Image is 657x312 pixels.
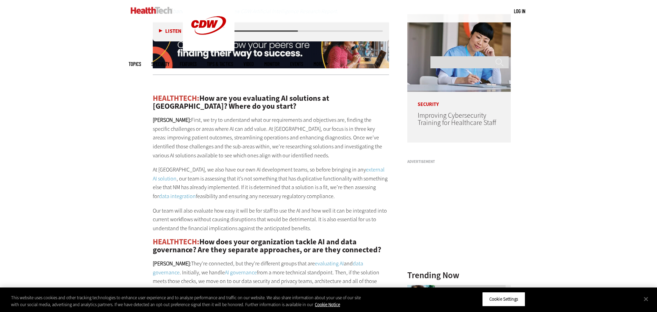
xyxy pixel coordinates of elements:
span: Topics [129,61,141,67]
span: HEALTHTECH: [153,237,199,247]
a: Tips & Tactics [207,61,233,67]
a: AI governance [225,269,257,276]
iframe: advertisement [407,166,511,253]
p: Security [407,92,511,107]
h3: Trending Now [407,271,511,280]
button: Cookie Settings [482,292,525,306]
p: Our team will also evaluate how easy it will be for staff to use the AI and how well it can be in... [153,206,389,233]
a: external AI solution [153,166,385,182]
img: Home [131,7,172,14]
a: data integration [159,193,196,200]
button: Close [638,291,654,306]
p: First, we try to understand what our requirements and objectives are, finding the specific challe... [153,116,389,160]
a: Events [290,61,303,67]
a: Features [180,61,197,67]
p: They’re connected, but they’re different groups that are and . Initially, we handle from a more t... [153,259,389,303]
h3: Advertisement [407,160,511,164]
span: HEALTHTECH: [153,93,199,103]
a: data governance [153,260,363,276]
span: More [313,61,328,67]
a: evaluating AI [315,260,344,267]
p: At [GEOGRAPHIC_DATA], we also have our own AI development teams, so before bringing in any , our ... [153,165,389,201]
a: Video [243,61,254,67]
h2: How does your organization tackle AI and data governance? Are they separate approaches, or are th... [153,238,389,254]
div: This website uses cookies and other tracking technologies to enhance user experience and to analy... [11,294,361,308]
strong: [PERSON_NAME]: [153,116,191,124]
a: MonITor [264,61,280,67]
a: Administrative assistant [407,285,438,291]
h2: How are you evaluating AI solutions at [GEOGRAPHIC_DATA]? Where do you start? [153,95,389,110]
a: CDW [183,46,235,53]
a: Log in [514,8,525,14]
a: More information about your privacy [315,302,340,308]
a: Improving Cybersecurity Training for Healthcare Staff [418,111,496,127]
strong: [PERSON_NAME]: [153,260,191,267]
img: nurse studying on computer [407,14,511,92]
div: User menu [514,8,525,15]
span: Specialty [151,61,169,67]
